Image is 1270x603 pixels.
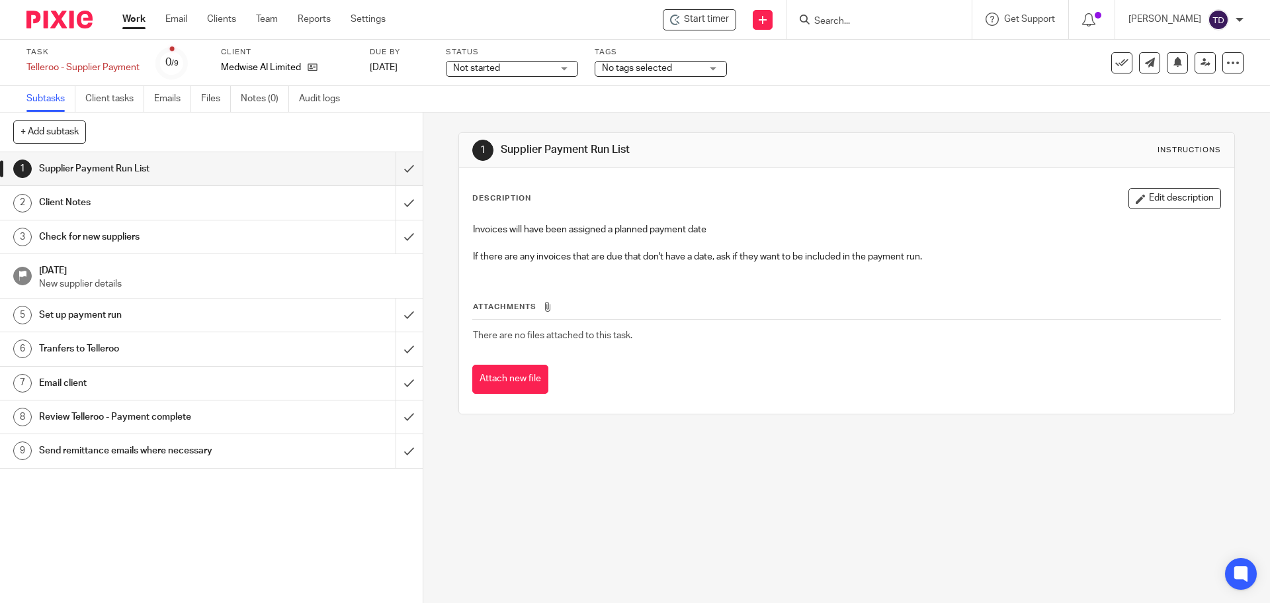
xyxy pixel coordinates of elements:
[1004,15,1055,24] span: Get Support
[13,441,32,460] div: 9
[473,250,1220,263] p: If there are any invoices that are due that don't have a date, ask if they want to be included in...
[472,140,493,161] div: 1
[26,86,75,112] a: Subtasks
[39,339,268,359] h1: Tranfers to Telleroo
[1208,9,1229,30] img: svg%3E
[154,86,191,112] a: Emails
[351,13,386,26] a: Settings
[13,340,32,358] div: 6
[1128,13,1201,26] p: [PERSON_NAME]
[207,13,236,26] a: Clients
[1128,188,1221,209] button: Edit description
[39,193,268,212] h1: Client Notes
[473,223,1220,236] p: Invoices will have been assigned a planned payment date
[171,60,179,67] small: /9
[684,13,729,26] span: Start timer
[473,303,536,310] span: Attachments
[13,120,86,143] button: + Add subtask
[1158,145,1221,156] div: Instructions
[165,13,187,26] a: Email
[26,11,93,28] img: Pixie
[13,374,32,393] div: 7
[472,193,531,204] p: Description
[221,47,353,58] label: Client
[39,305,268,325] h1: Set up payment run
[501,143,875,157] h1: Supplier Payment Run List
[13,306,32,324] div: 5
[13,160,32,178] div: 1
[26,47,140,58] label: Task
[298,13,331,26] a: Reports
[595,47,727,58] label: Tags
[446,47,578,58] label: Status
[13,408,32,426] div: 8
[122,13,146,26] a: Work
[299,86,350,112] a: Audit logs
[165,55,179,70] div: 0
[39,159,268,179] h1: Supplier Payment Run List
[39,261,409,277] h1: [DATE]
[39,441,268,461] h1: Send remittance emails where necessary
[39,227,268,247] h1: Check for new suppliers
[13,228,32,246] div: 3
[85,86,144,112] a: Client tasks
[39,407,268,427] h1: Review Telleroo - Payment complete
[256,13,278,26] a: Team
[370,47,429,58] label: Due by
[602,64,672,73] span: No tags selected
[39,277,409,291] p: New supplier details
[241,86,289,112] a: Notes (0)
[663,9,736,30] div: Medwise AI Limited - Telleroo - Supplier Payment
[473,331,632,340] span: There are no files attached to this task.
[453,64,500,73] span: Not started
[370,63,398,72] span: [DATE]
[39,373,268,393] h1: Email client
[221,61,301,74] p: Medwise AI Limited
[472,365,548,394] button: Attach new file
[13,194,32,212] div: 2
[813,16,932,28] input: Search
[201,86,231,112] a: Files
[26,61,140,74] div: Telleroo - Supplier Payment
